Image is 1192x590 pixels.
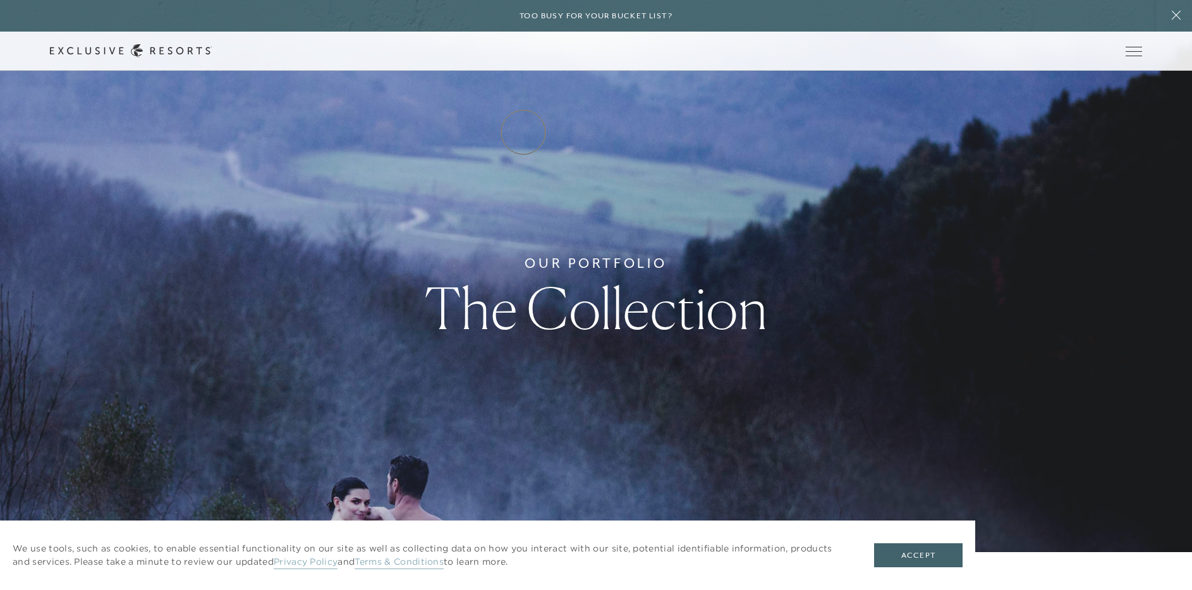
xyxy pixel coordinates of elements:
[355,556,444,569] a: Terms & Conditions
[13,542,849,569] p: We use tools, such as cookies, to enable essential functionality on our site as well as collectin...
[425,280,768,337] h1: The Collection
[874,543,963,567] button: Accept
[1126,47,1142,56] button: Open navigation
[274,556,338,569] a: Privacy Policy
[525,253,667,274] h6: Our Portfolio
[520,10,672,22] h6: Too busy for your bucket list?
